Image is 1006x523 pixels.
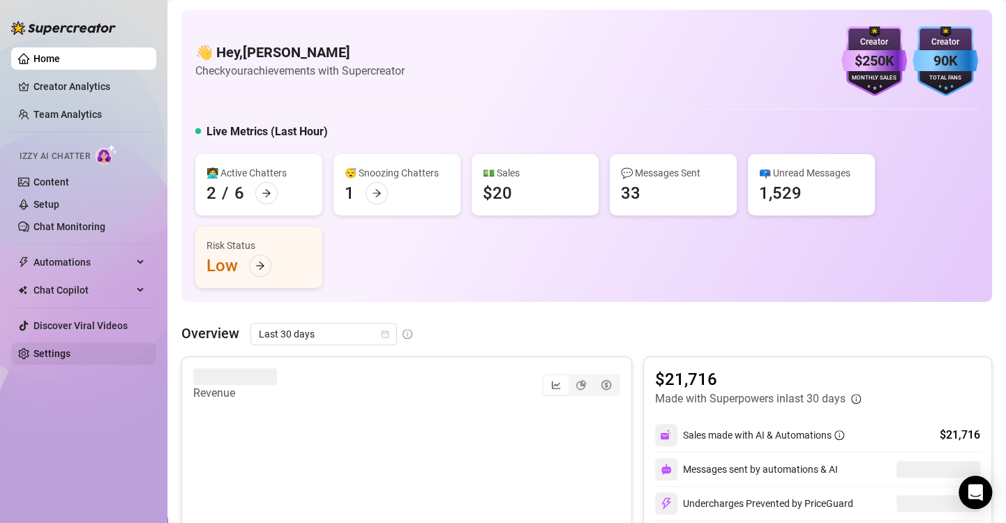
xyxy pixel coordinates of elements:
[181,323,239,344] article: Overview
[841,36,907,49] div: Creator
[759,165,864,181] div: 📪 Unread Messages
[20,150,90,163] span: Izzy AI Chatter
[33,109,102,120] a: Team Analytics
[207,182,216,204] div: 2
[913,74,978,83] div: Total Fans
[345,165,449,181] div: 😴 Snoozing Chatters
[940,427,980,444] div: $21,716
[18,285,27,295] img: Chat Copilot
[234,182,244,204] div: 6
[33,75,145,98] a: Creator Analytics
[207,238,311,253] div: Risk Status
[403,329,412,339] span: info-circle
[262,188,271,198] span: arrow-right
[33,53,60,64] a: Home
[661,464,672,475] img: svg%3e
[207,123,328,140] h5: Live Metrics (Last Hour)
[542,374,620,396] div: segmented control
[33,221,105,232] a: Chat Monitoring
[576,380,586,390] span: pie-chart
[621,165,726,181] div: 💬 Messages Sent
[655,458,838,480] div: Messages sent by automations & AI
[193,385,277,402] article: Revenue
[33,251,133,273] span: Automations
[841,50,907,72] div: $250K
[913,26,978,96] img: blue-badge-DgoSNQY1.svg
[841,26,907,96] img: purple-badge-B9DA21FR.svg
[33,348,70,359] a: Settings
[96,144,117,165] img: AI Chatter
[483,165,587,181] div: 💵 Sales
[959,476,992,509] div: Open Intercom Messenger
[381,330,389,338] span: calendar
[601,380,611,390] span: dollar-circle
[11,21,116,35] img: logo-BBDzfeDw.svg
[841,74,907,83] div: Monthly Sales
[207,165,311,181] div: 👩‍💻 Active Chatters
[18,257,29,268] span: thunderbolt
[834,430,844,440] span: info-circle
[33,279,133,301] span: Chat Copilot
[345,182,354,204] div: 1
[33,199,59,210] a: Setup
[655,391,846,407] article: Made with Superpowers in last 30 days
[660,429,673,441] img: svg%3e
[655,492,853,515] div: Undercharges Prevented by PriceGuard
[259,324,389,344] span: Last 30 days
[33,176,69,188] a: Content
[195,43,405,62] h4: 👋 Hey, [PERSON_NAME]
[372,188,382,198] span: arrow-right
[913,36,978,49] div: Creator
[660,497,673,510] img: svg%3e
[913,50,978,72] div: 90K
[33,320,128,331] a: Discover Viral Videos
[255,261,265,271] span: arrow-right
[195,62,405,79] article: Check your achievements with Supercreator
[551,380,561,390] span: line-chart
[621,182,640,204] div: 33
[655,368,861,391] article: $21,716
[683,427,844,443] div: Sales made with AI & Automations
[851,394,861,404] span: info-circle
[759,182,802,204] div: 1,529
[483,182,512,204] div: $20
